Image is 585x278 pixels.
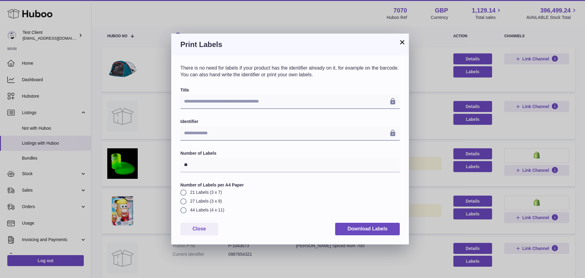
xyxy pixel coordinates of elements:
label: Number of Labels [180,150,400,156]
label: Identifier [180,119,400,125]
button: Download Labels [335,223,400,235]
button: × [399,38,406,46]
h3: Print Labels [180,40,400,49]
label: 44 Labels (4 x 11) [180,207,400,213]
label: Title [180,87,400,93]
button: Close [180,223,218,235]
label: 21 Labels (3 x 7) [180,190,400,195]
label: 27 Labels (3 x 9) [180,198,400,204]
p: There is no need for labels if your product has the identifier already on it, for example on the ... [180,65,400,78]
label: Number of Labels per A4 Paper [180,182,400,188]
